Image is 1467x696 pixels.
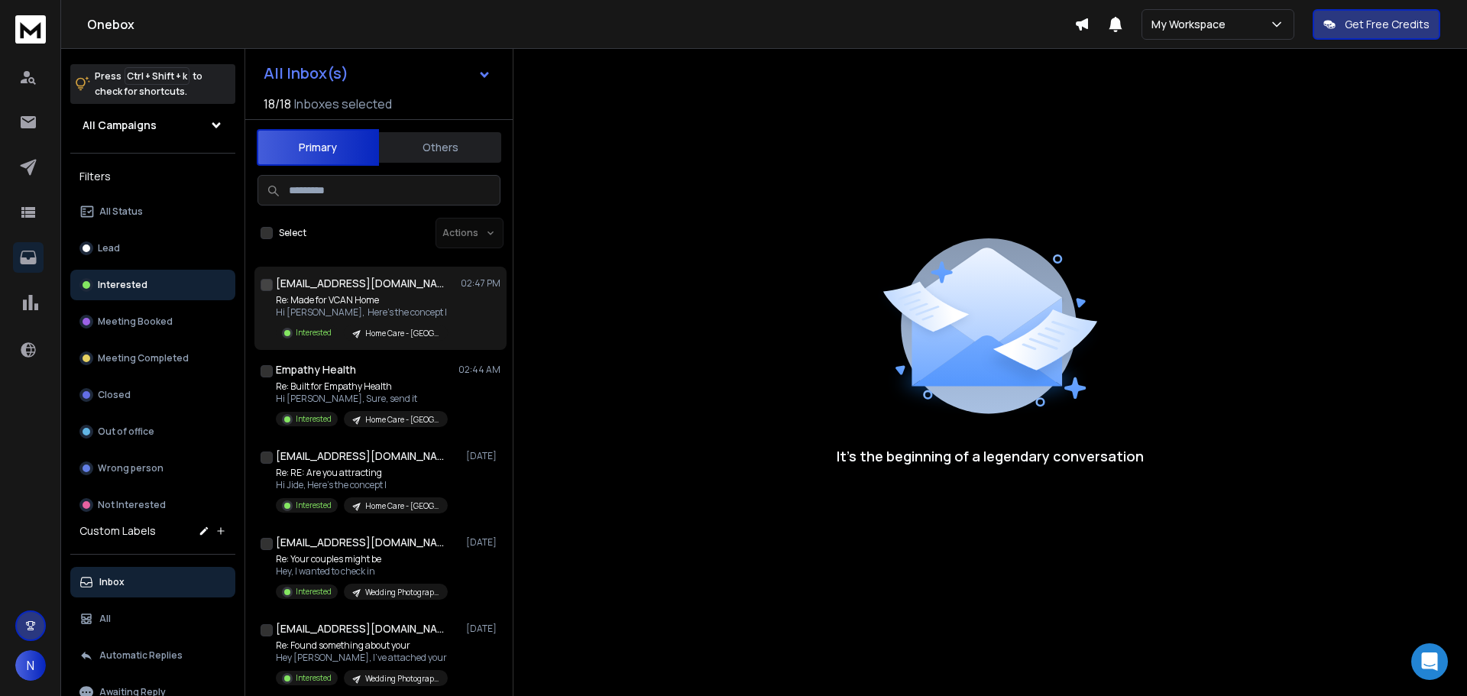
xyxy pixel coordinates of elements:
p: Meeting Completed [98,352,189,364]
button: N [15,650,46,681]
p: Re: Found something about your [276,639,448,652]
h3: Inboxes selected [294,95,392,113]
h3: Filters [70,166,235,187]
button: Primary [257,129,379,166]
p: Re: Made for VCAN Home [276,294,448,306]
p: Interested [98,279,147,291]
p: 02:44 AM [458,364,500,376]
p: Get Free Credits [1345,17,1430,32]
button: All [70,604,235,634]
label: Select [279,227,306,239]
button: Interested [70,270,235,300]
p: [DATE] [466,450,500,462]
p: Re: Your couples might be [276,553,448,565]
p: Hi [PERSON_NAME], Here's the concept I [276,306,448,319]
p: Press to check for shortcuts. [95,69,202,99]
h1: [EMAIL_ADDRESS][DOMAIN_NAME] [276,276,444,291]
p: Hi Jide, Here's the concept I [276,479,448,491]
p: [DATE] [466,623,500,635]
h1: Empathy Health [276,362,356,377]
p: Home Care - [GEOGRAPHIC_DATA] [365,500,439,512]
p: Wrong person [98,462,164,474]
p: Home Care - [GEOGRAPHIC_DATA] [365,414,439,426]
button: Meeting Completed [70,343,235,374]
h1: [EMAIL_ADDRESS][DOMAIN_NAME] [276,535,444,550]
p: All Status [99,206,143,218]
button: Inbox [70,567,235,597]
button: All Campaigns [70,110,235,141]
span: Ctrl + Shift + k [125,67,189,85]
button: Wrong person [70,453,235,484]
p: 02:47 PM [461,277,500,290]
h1: All Inbox(s) [264,66,348,81]
span: 18 / 18 [264,95,291,113]
p: Hi [PERSON_NAME], Sure, send it [276,393,448,405]
button: All Inbox(s) [251,58,504,89]
button: Out of office [70,416,235,447]
p: My Workspace [1151,17,1232,32]
h1: Onebox [87,15,1074,34]
h1: All Campaigns [83,118,157,133]
p: Out of office [98,426,154,438]
h1: [EMAIL_ADDRESS][DOMAIN_NAME] [276,621,444,636]
h3: Custom Labels [79,523,156,539]
p: Re: RE: Are you attracting [276,467,448,479]
p: Home Care - [GEOGRAPHIC_DATA] [365,328,439,339]
p: It’s the beginning of a legendary conversation [837,445,1144,467]
p: Lead [98,242,120,254]
p: Inbox [99,576,125,588]
p: Interested [296,500,332,511]
img: logo [15,15,46,44]
button: Closed [70,380,235,410]
p: Automatic Replies [99,649,183,662]
button: Automatic Replies [70,640,235,671]
p: Closed [98,389,131,401]
button: Meeting Booked [70,306,235,337]
h1: [EMAIL_ADDRESS][DOMAIN_NAME] [276,448,444,464]
p: Interested [296,586,332,597]
p: Wedding Photographers [365,673,439,685]
p: Not Interested [98,499,166,511]
button: Get Free Credits [1313,9,1440,40]
p: Interested [296,413,332,425]
p: [DATE] [466,536,500,549]
button: Others [379,131,501,164]
button: All Status [70,196,235,227]
p: Hey [PERSON_NAME], I've attached your [276,652,448,664]
p: Interested [296,327,332,338]
button: Not Interested [70,490,235,520]
p: All [99,613,111,625]
p: Wedding Photographers [365,587,439,598]
p: Meeting Booked [98,316,173,328]
p: Interested [296,672,332,684]
button: Lead [70,233,235,264]
p: Hey, I wanted to check in [276,565,448,578]
div: Open Intercom Messenger [1411,643,1448,680]
p: Re: Built for Empathy Health [276,380,448,393]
